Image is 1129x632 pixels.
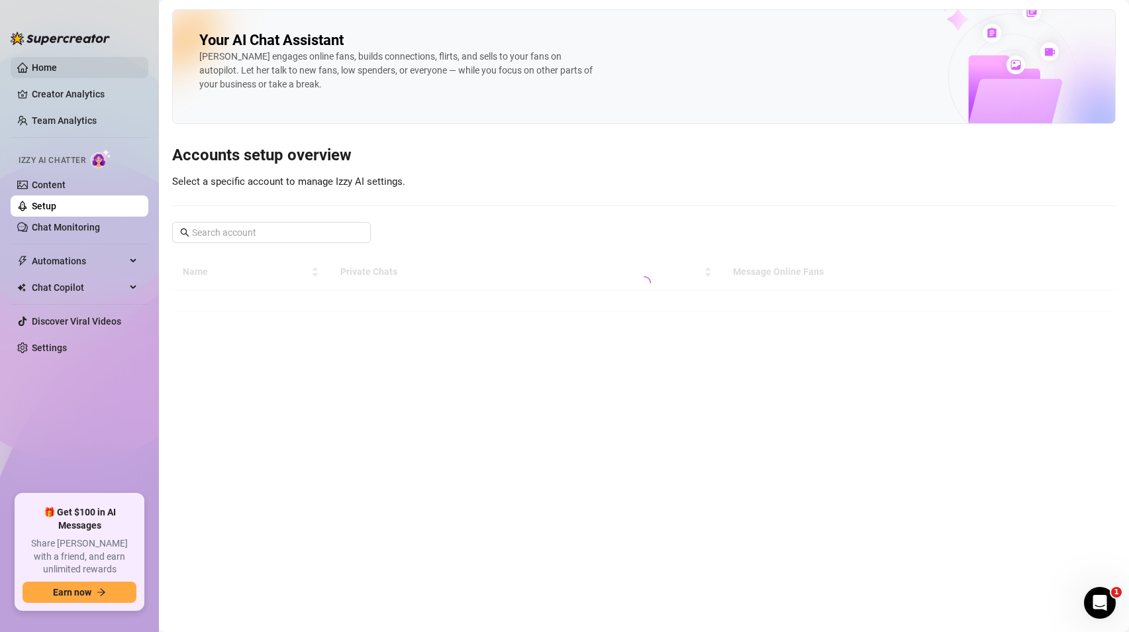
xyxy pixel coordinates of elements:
a: Setup [32,201,56,211]
a: Team Analytics [32,115,97,126]
span: loading [635,274,654,292]
span: Automations [32,250,126,272]
span: Izzy AI Chatter [19,154,85,167]
img: AI Chatter [91,149,111,168]
span: search [180,228,189,237]
img: logo-BBDzfeDw.svg [11,32,110,45]
span: 1 [1111,587,1122,598]
a: Content [32,180,66,190]
img: Chat Copilot [17,283,26,292]
span: Share [PERSON_NAME] with a friend, and earn unlimited rewards [23,537,136,576]
a: Creator Analytics [32,83,138,105]
a: Home [32,62,57,73]
a: Discover Viral Videos [32,316,121,327]
a: Settings [32,342,67,353]
h2: Your AI Chat Assistant [199,31,344,50]
span: arrow-right [97,588,106,597]
h3: Accounts setup overview [172,145,1116,166]
button: Earn nowarrow-right [23,582,136,603]
a: Chat Monitoring [32,222,100,233]
iframe: Intercom live chat [1084,587,1116,619]
span: Select a specific account to manage Izzy AI settings. [172,176,405,187]
span: Chat Copilot [32,277,126,298]
span: 🎁 Get $100 in AI Messages [23,506,136,532]
div: [PERSON_NAME] engages online fans, builds connections, flirts, and sells to your fans on autopilo... [199,50,597,91]
input: Search account [192,225,352,240]
span: thunderbolt [17,256,28,266]
span: Earn now [53,587,91,598]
